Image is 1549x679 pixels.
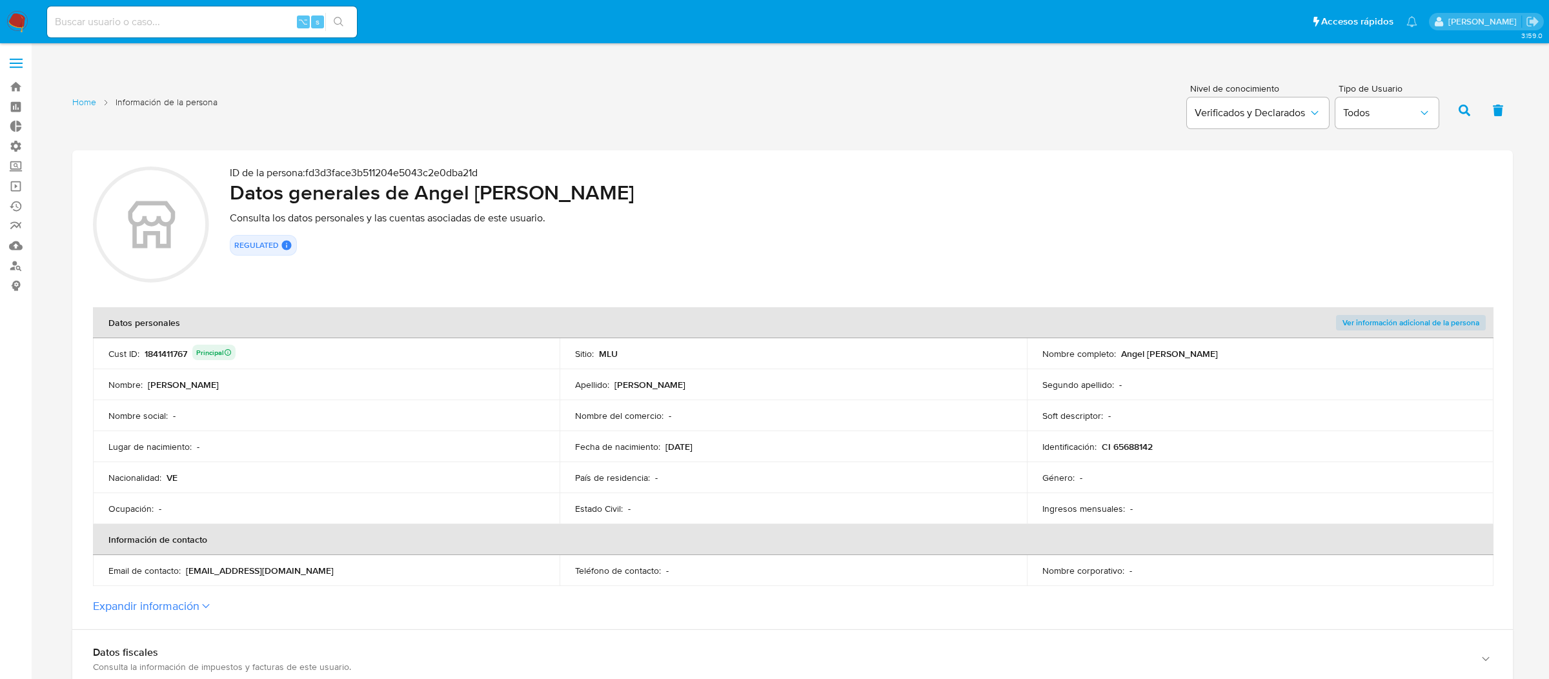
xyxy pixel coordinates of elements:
[1406,16,1417,27] a: Notificaciones
[1195,106,1308,119] span: Verificados y Declarados
[116,96,218,108] span: Información de la persona
[298,15,308,28] span: ⌥
[1448,15,1521,28] p: eric.malcangi@mercadolibre.com
[325,13,352,31] button: search-icon
[47,14,357,30] input: Buscar usuario o caso...
[1187,97,1329,128] button: Verificados y Declarados
[1190,84,1328,93] span: Nivel de conocimiento
[1526,15,1539,28] a: Salir
[1321,15,1393,28] span: Accesos rápidos
[1343,106,1418,119] span: Todos
[1335,97,1439,128] button: Todos
[72,91,218,127] nav: List of pages
[72,96,96,108] a: Home
[316,15,319,28] span: s
[1339,84,1442,93] span: Tipo de Usuario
